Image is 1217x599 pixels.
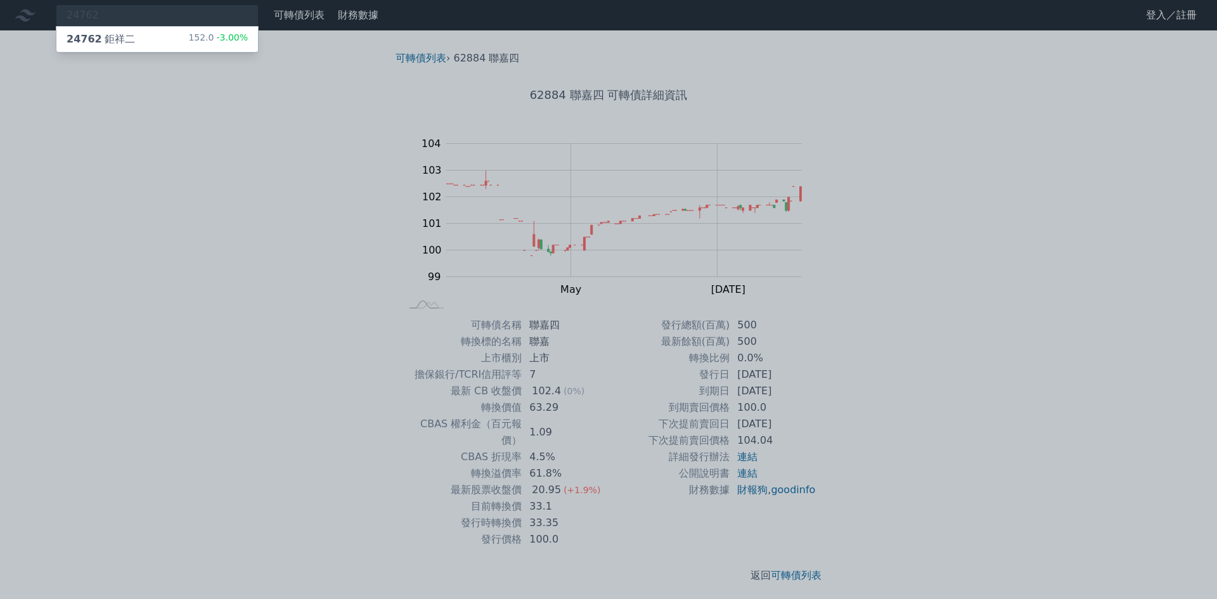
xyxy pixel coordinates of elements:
[188,32,248,47] div: 152.0
[1154,538,1217,599] iframe: Chat Widget
[67,32,135,47] div: 鉅祥二
[1154,538,1217,599] div: 聊天小工具
[67,33,102,45] span: 24762
[56,27,258,52] a: 24762鉅祥二 152.0-3.00%
[214,32,248,42] span: -3.00%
